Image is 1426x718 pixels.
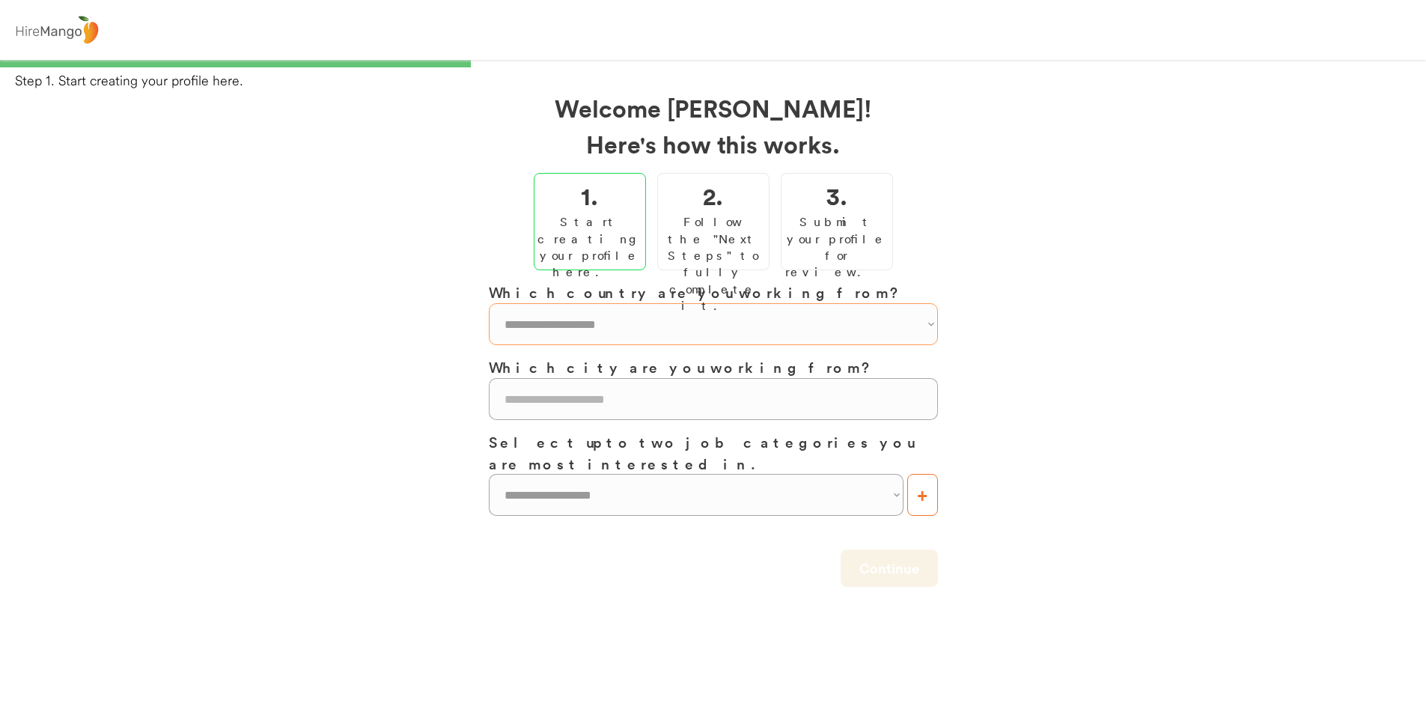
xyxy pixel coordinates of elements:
[489,282,938,303] h3: Which country are you working from?
[537,213,642,281] div: Start creating your profile here.
[841,550,938,587] button: Continue
[3,60,1423,67] div: 33%
[11,13,103,48] img: logo%20-%20hiremango%20gray.png
[703,177,723,213] h2: 2.
[581,177,598,213] h2: 1.
[826,177,847,213] h2: 3.
[907,474,938,516] button: +
[489,431,938,474] h3: Select up to two job categories you are most interested in.
[15,71,1426,90] div: Step 1. Start creating your profile here.
[489,90,938,162] h2: Welcome [PERSON_NAME]! Here's how this works.
[785,213,889,281] div: Submit your profile for review.
[489,356,938,378] h3: Which city are you working from?
[662,213,765,314] div: Follow the "Next Steps" to fully complete it.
